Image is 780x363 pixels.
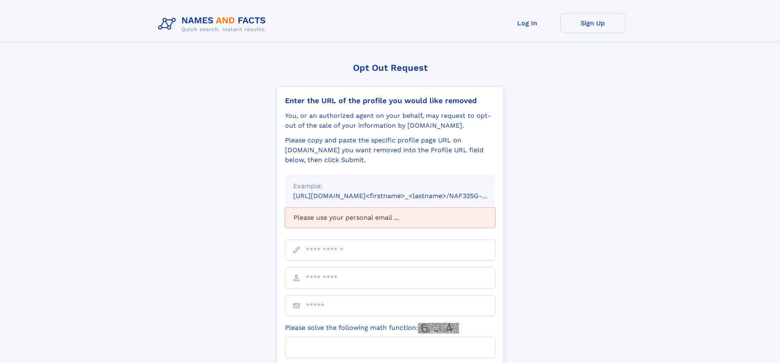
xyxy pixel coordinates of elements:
a: Log In [495,13,560,33]
img: Logo Names and Facts [155,13,273,35]
div: Opt Out Request [276,63,504,73]
div: Please copy and paste the specific profile page URL on [DOMAIN_NAME] you want removed into the Pr... [285,135,495,165]
small: [URL][DOMAIN_NAME]<firstname>_<lastname>/NAF325G-xxxxxxxx [293,192,511,200]
div: You, or an authorized agent on your behalf, may request to opt-out of the sale of your informatio... [285,111,495,131]
div: Example: [293,181,487,191]
div: Please use your personal email ... [285,207,495,228]
label: Please solve the following math function: [285,323,459,334]
div: Enter the URL of the profile you would like removed [285,96,495,105]
a: Sign Up [560,13,626,33]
